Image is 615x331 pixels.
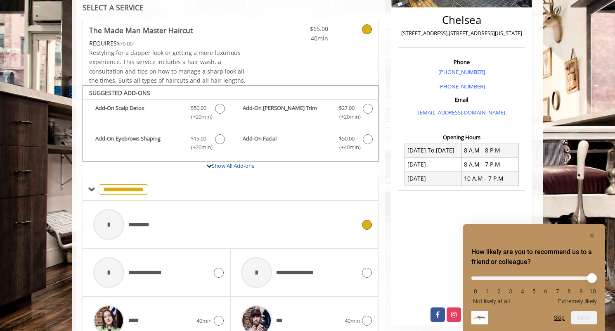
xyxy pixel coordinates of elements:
span: Not likely at all [473,298,510,305]
label: Add-On Facial [234,134,374,154]
li: 5 [530,288,538,295]
span: $50.00 [339,134,355,143]
li: 7 [553,288,562,295]
span: (+20min ) [187,112,211,121]
b: Add-On Eyebrows Shaping [95,134,182,152]
b: Add-On [PERSON_NAME] Trim [243,104,330,121]
label: Add-On Eyebrows Shaping [87,134,226,154]
li: 2 [495,288,503,295]
p: [STREET_ADDRESS],[STREET_ADDRESS][US_STATE] [400,29,523,38]
button: Next question [571,311,597,324]
span: $27.00 [339,104,355,112]
li: 4 [518,288,527,295]
span: $65.00 [279,24,328,33]
button: Hide survey [587,231,597,241]
td: 10 A.M - 7 P.M [461,171,518,186]
div: The Made Man Master Haircut Add-onS [83,85,378,162]
span: Restyling for a dapper look or getting a more luxurious experience. This service includes a hair ... [89,49,246,84]
h2: Chelsea [400,14,523,26]
h3: Opening Hours [398,134,525,140]
label: Add-On Scalp Detox [87,104,226,123]
td: [DATE] [405,157,462,171]
h2: How likely are you to recommend us to a friend or colleague? Select an option from 0 to 10, with ... [471,247,597,267]
a: [PHONE_NUMBER] [438,83,485,90]
b: Add-On Scalp Detox [95,104,182,121]
td: 8 A.M - 8 P.M [461,143,518,157]
span: $50.00 [191,104,206,112]
div: SELECT A SERVICE [83,4,378,12]
span: (+40min ) [334,143,359,152]
button: Skip [554,314,565,321]
td: [DATE] To [DATE] [405,143,462,157]
span: $15.00 [191,134,206,143]
div: How likely are you to recommend us to a friend or colleague? Select an option from 0 to 10, with ... [471,231,597,324]
li: 10 [589,288,597,295]
b: Add-On Facial [243,134,330,152]
li: 1 [483,288,491,295]
span: 40min [196,317,212,325]
b: SUGGESTED ADD-ONS [89,89,150,97]
span: (+20min ) [187,143,211,152]
h3: Email [400,97,523,102]
li: 8 [565,288,573,295]
span: Extremely likely [558,298,597,305]
a: [PHONE_NUMBER] [438,68,485,76]
a: Show All Add-ons [212,162,254,169]
span: 40min [345,317,360,325]
b: The Made Man Master Haircut [89,24,193,36]
a: [EMAIL_ADDRESS][DOMAIN_NAME] [418,109,505,116]
span: (+20min ) [334,112,359,121]
div: How likely are you to recommend us to a friend or colleague? Select an option from 0 to 10, with ... [471,270,597,305]
td: [DATE] [405,171,462,186]
td: 8 A.M - 7 P.M [461,157,518,171]
div: $70.00 [89,39,255,48]
label: Add-On Beard Trim [234,104,374,123]
li: 3 [506,288,515,295]
span: 40min [279,34,328,43]
h3: Phone [400,59,523,65]
li: 0 [471,288,480,295]
li: 6 [542,288,550,295]
li: 9 [577,288,585,295]
span: This service needs some Advance to be paid before we block your appointment [89,39,117,47]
